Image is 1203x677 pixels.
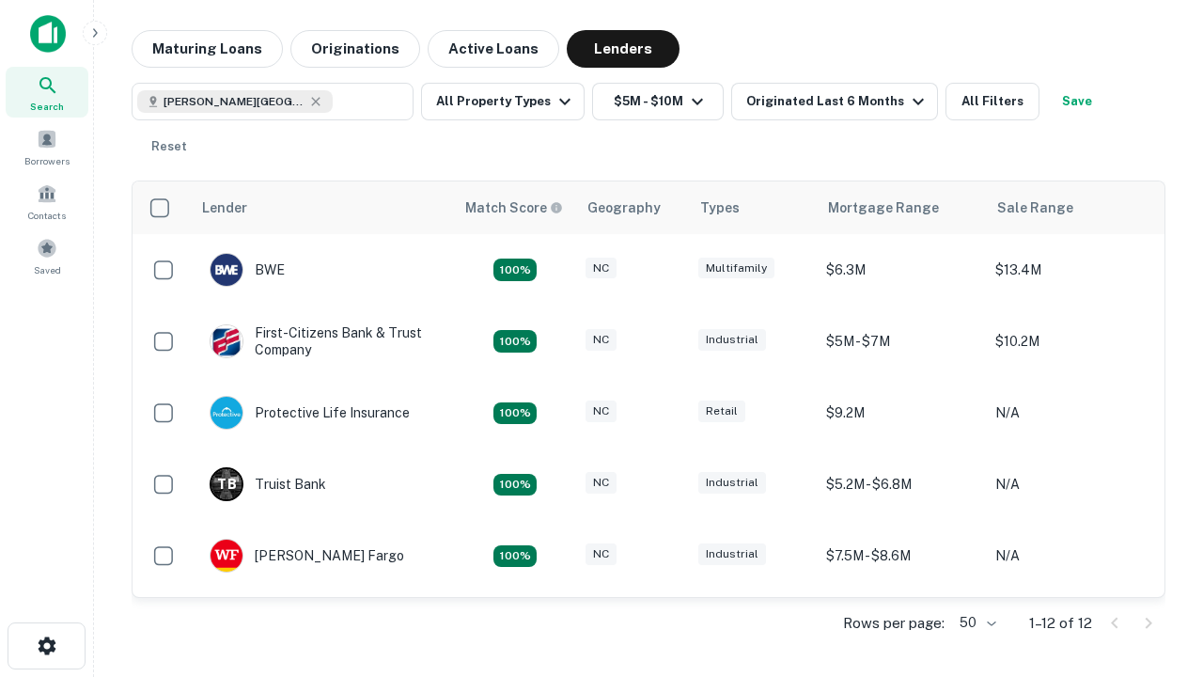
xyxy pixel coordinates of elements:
[698,401,745,422] div: Retail
[592,83,724,120] button: $5M - $10M
[828,197,939,219] div: Mortgage Range
[817,449,986,520] td: $5.2M - $6.8M
[986,520,1155,591] td: N/A
[986,591,1155,663] td: N/A
[290,30,420,68] button: Originations
[428,30,559,68] button: Active Loans
[139,128,199,165] button: Reset
[132,30,283,68] button: Maturing Loans
[587,197,661,219] div: Geography
[986,449,1155,520] td: N/A
[210,396,410,430] div: Protective Life Insurance
[493,474,537,496] div: Matching Properties: 3, hasApolloMatch: undefined
[698,329,766,351] div: Industrial
[817,181,986,234] th: Mortgage Range
[210,324,435,358] div: First-citizens Bank & Trust Company
[493,259,537,281] div: Matching Properties: 2, hasApolloMatch: undefined
[465,197,563,218] div: Capitalize uses an advanced AI algorithm to match your search with the best lender. The match sco...
[945,83,1039,120] button: All Filters
[986,234,1155,306] td: $13.4M
[493,330,537,353] div: Matching Properties: 2, hasApolloMatch: undefined
[952,609,999,637] div: 50
[586,258,617,279] div: NC
[997,197,1073,219] div: Sale Range
[28,208,66,223] span: Contacts
[698,472,766,494] div: Industrial
[817,306,986,377] td: $5M - $7M
[30,15,66,53] img: capitalize-icon.png
[986,377,1155,449] td: N/A
[30,99,64,114] span: Search
[202,197,247,219] div: Lender
[211,254,242,286] img: picture
[567,30,680,68] button: Lenders
[731,83,938,120] button: Originated Last 6 Months
[1047,83,1107,120] button: Save your search to get updates of matches that match your search criteria.
[817,520,986,591] td: $7.5M - $8.6M
[465,197,559,218] h6: Match Score
[1029,612,1092,635] p: 1–12 of 12
[817,377,986,449] td: $9.2M
[454,181,576,234] th: Capitalize uses an advanced AI algorithm to match your search with the best lender. The match sco...
[191,181,454,234] th: Lender
[698,258,774,279] div: Multifamily
[689,181,817,234] th: Types
[6,121,88,172] a: Borrowers
[24,153,70,168] span: Borrowers
[6,176,88,227] a: Contacts
[986,306,1155,377] td: $10.2M
[586,329,617,351] div: NC
[164,93,305,110] span: [PERSON_NAME][GEOGRAPHIC_DATA], [GEOGRAPHIC_DATA]
[817,234,986,306] td: $6.3M
[211,540,242,572] img: picture
[986,181,1155,234] th: Sale Range
[493,402,537,425] div: Matching Properties: 2, hasApolloMatch: undefined
[493,545,537,568] div: Matching Properties: 2, hasApolloMatch: undefined
[34,262,61,277] span: Saved
[217,475,236,495] p: T B
[211,325,242,357] img: picture
[843,612,945,635] p: Rows per page:
[817,591,986,663] td: $8.8M
[700,197,740,219] div: Types
[211,397,242,429] img: picture
[6,230,88,281] a: Saved
[586,401,617,422] div: NC
[576,181,689,234] th: Geography
[210,467,326,501] div: Truist Bank
[421,83,585,120] button: All Property Types
[210,539,404,573] div: [PERSON_NAME] Fargo
[210,253,285,287] div: BWE
[586,543,617,565] div: NC
[746,90,930,113] div: Originated Last 6 Months
[6,67,88,118] a: Search
[586,472,617,494] div: NC
[1109,466,1203,557] iframe: Chat Widget
[698,543,766,565] div: Industrial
